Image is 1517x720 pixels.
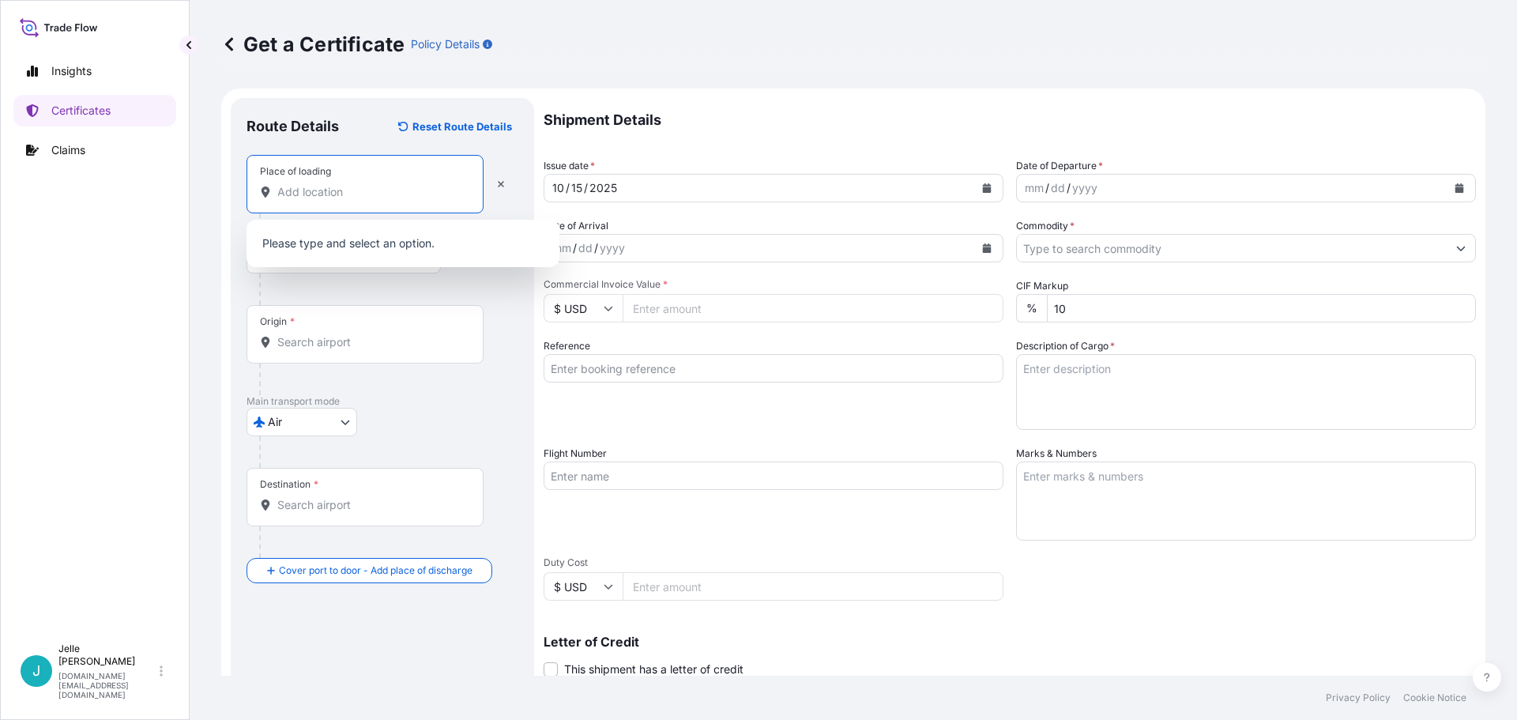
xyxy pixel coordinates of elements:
span: Date of Departure [1016,158,1103,174]
p: Route Details [247,117,339,136]
label: Marks & Numbers [1016,446,1097,462]
input: Type to search commodity [1017,234,1447,262]
span: Commercial Invoice Value [544,278,1003,291]
input: Origin [277,334,464,350]
input: Enter amount [623,572,1003,601]
button: Calendar [974,175,999,201]
span: Date of Arrival [544,218,608,234]
div: / [584,179,588,198]
div: Destination [260,478,318,491]
p: Certificates [51,103,111,119]
p: Main transport mode [247,395,518,408]
p: Please type and select an option. [253,226,553,261]
button: Calendar [1447,175,1472,201]
span: This shipment has a letter of credit [564,662,743,677]
div: month, [551,179,566,198]
input: Destination [277,497,464,513]
div: year, [1071,179,1099,198]
div: / [594,239,598,258]
button: Select transport [247,408,357,436]
p: Privacy Policy [1326,692,1391,704]
div: Origin [260,315,295,328]
input: Place of loading [277,184,464,200]
p: Claims [51,142,85,158]
div: Place of loading [260,165,331,178]
label: Flight Number [544,446,607,462]
div: day, [1049,179,1067,198]
span: Duty Cost [544,556,1003,569]
p: Insights [51,63,92,79]
label: CIF Markup [1016,278,1068,294]
div: / [566,179,570,198]
span: Cover port to door - Add place of discharge [279,563,472,579]
label: Description of Cargo [1016,338,1115,354]
input: Enter name [544,462,1003,490]
div: year, [598,239,627,258]
button: Show suggestions [1447,234,1475,262]
div: day, [577,239,594,258]
button: Calendar [974,236,999,261]
p: Letter of Credit [544,635,1476,648]
p: [DOMAIN_NAME][EMAIL_ADDRESS][DOMAIN_NAME] [58,671,156,699]
div: / [573,239,577,258]
label: Commodity [1016,218,1075,234]
p: Jelle [PERSON_NAME] [58,643,156,668]
label: Reference [544,338,590,354]
p: Reset Route Details [412,119,512,134]
div: / [1067,179,1071,198]
div: month, [551,239,573,258]
span: Issue date [544,158,595,174]
div: Show suggestions [247,220,559,267]
p: Cookie Notice [1403,692,1466,704]
p: Shipment Details [544,98,1476,142]
div: % [1016,294,1047,322]
input: Enter amount [623,294,1003,322]
div: day, [570,179,584,198]
div: / [1045,179,1049,198]
input: Enter booking reference [544,354,1003,383]
div: year, [588,179,619,198]
div: month, [1023,179,1045,198]
span: J [32,663,40,679]
p: Get a Certificate [221,32,405,57]
input: Enter percentage between 0 and 24% [1047,294,1476,322]
p: Policy Details [411,36,480,52]
span: Air [268,414,282,430]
